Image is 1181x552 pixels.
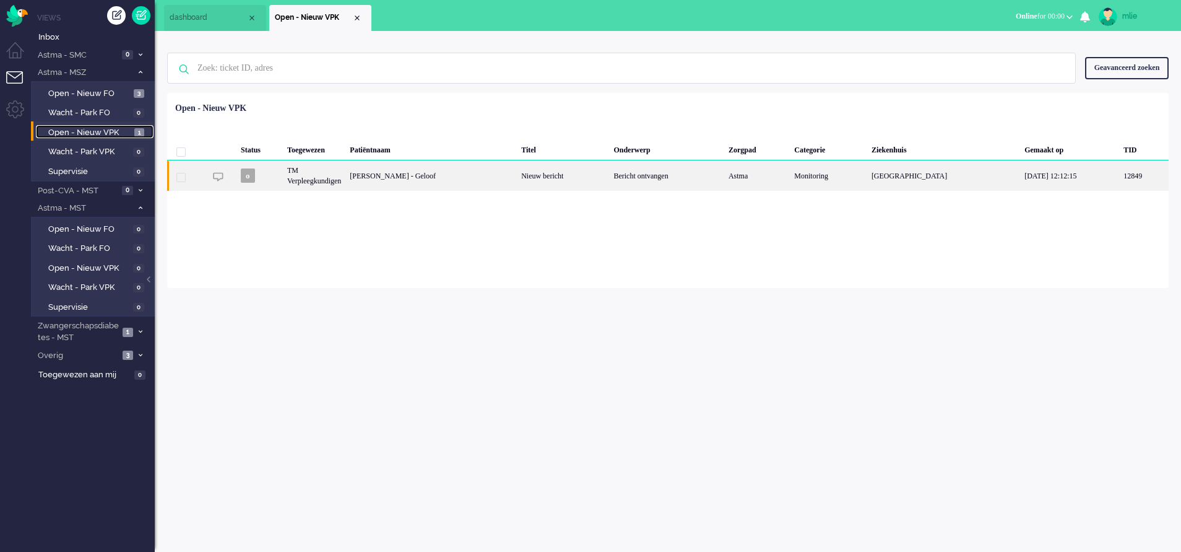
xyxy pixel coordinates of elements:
span: Online [1016,12,1037,20]
li: Onlinefor 00:00 [1008,4,1080,31]
button: Onlinefor 00:00 [1008,7,1080,25]
div: Toegewezen [283,136,345,160]
span: Supervisie [48,302,130,313]
div: Monitoring [790,160,867,191]
a: Inbox [36,30,155,43]
span: 3 [123,351,133,360]
li: Dashboard menu [6,42,34,70]
li: View [269,5,371,31]
img: avatar [1099,7,1117,26]
div: Titel [517,136,609,160]
span: Open - Nieuw VPK [48,127,131,139]
span: 0 [122,186,133,195]
div: Astma [724,160,790,191]
span: 0 [133,167,144,177]
a: Quick Ticket [132,6,150,25]
span: Wacht - Park FO [48,107,130,119]
a: Wacht - Park VPK 0 [36,280,154,294]
span: Open - Nieuw FO [48,88,131,100]
span: 1 [123,328,133,337]
span: Astma - SMC [36,50,118,61]
div: [PERSON_NAME] - Geloof [345,160,517,191]
a: Wacht - Park FO 0 [36,241,154,255]
a: mlie [1096,7,1169,26]
span: 0 [134,370,145,380]
img: ic-search-icon.svg [168,53,200,85]
div: Bericht ontvangen [609,160,724,191]
span: Wacht - Park VPK [48,146,130,158]
span: Astma - MST [36,203,132,214]
a: Open - Nieuw VPK 0 [36,261,154,274]
input: Zoek: ticket ID, adres [188,53,1058,83]
li: Views [37,12,155,23]
span: 0 [133,264,144,273]
span: Astma - MSZ [36,67,132,79]
li: Admin menu [6,100,34,128]
a: Open - Nieuw FO 3 [36,86,154,100]
span: for 00:00 [1016,12,1065,20]
span: Supervisie [48,166,130,178]
span: Open - Nieuw VPK [48,263,130,274]
div: Onderwerp [609,136,724,160]
span: 0 [133,283,144,292]
li: Dashboard [164,5,266,31]
a: Supervisie 0 [36,164,154,178]
span: Zwangerschapsdiabetes - MST [36,320,119,343]
span: o [241,169,255,183]
div: Patiëntnaam [345,136,517,160]
div: Zorgpad [724,136,790,160]
div: Gemaakt op [1020,136,1119,160]
span: 0 [133,225,144,234]
span: Overig [36,350,119,362]
span: 3 [134,89,144,99]
span: Open - Nieuw FO [48,224,130,235]
a: Supervisie 0 [36,300,154,313]
span: 0 [133,303,144,312]
span: Post-CVA - MST [36,185,118,197]
div: Geavanceerd zoeken [1085,57,1169,79]
img: flow_omnibird.svg [6,5,28,27]
span: 1 [134,128,144,138]
span: dashboard [170,12,247,23]
span: Toegewezen aan mij [38,369,131,381]
div: 12849 [167,160,1169,191]
span: Inbox [38,32,155,43]
div: TID [1119,136,1169,160]
span: Wacht - Park FO [48,243,130,255]
div: Ziekenhuis [867,136,1020,160]
span: 0 [122,50,133,59]
div: Nieuw bericht [517,160,609,191]
div: Creëer ticket [107,6,126,25]
div: 12849 [1119,160,1169,191]
span: 0 [133,147,144,157]
span: 0 [133,108,144,118]
a: Open - Nieuw FO 0 [36,222,154,235]
div: mlie [1122,10,1169,22]
div: Categorie [790,136,867,160]
div: Close tab [247,13,257,23]
a: Open - Nieuw VPK 1 [36,125,154,139]
a: Toegewezen aan mij 0 [36,367,155,381]
img: ic_chat_grey.svg [213,172,223,182]
div: [GEOGRAPHIC_DATA] [867,160,1020,191]
div: Open - Nieuw VPK [175,102,246,115]
div: TM Verpleegkundigen [283,160,345,191]
a: Wacht - Park FO 0 [36,105,154,119]
a: Wacht - Park VPK 0 [36,144,154,158]
span: 0 [133,244,144,253]
div: Close tab [352,13,362,23]
div: Status [236,136,283,160]
li: Tickets menu [6,71,34,99]
div: [DATE] 12:12:15 [1020,160,1119,191]
span: Wacht - Park VPK [48,282,130,294]
span: Open - Nieuw VPK [275,12,352,23]
a: Omnidesk [6,8,28,17]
